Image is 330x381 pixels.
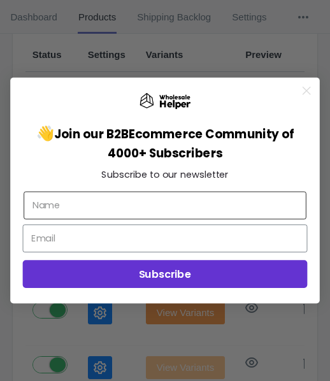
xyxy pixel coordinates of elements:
span: Ecommerce Community of 4000+ Subscribers [108,126,294,162]
span: Join our B2B [54,126,129,143]
input: Email [23,224,308,252]
img: Wholesale Helper Logo [140,93,191,110]
button: Subscribe [23,260,308,288]
span: 👋 [36,124,129,144]
button: Close dialog [298,82,315,99]
span: Subscribe to our newsletter [101,168,229,180]
input: Name [24,191,306,219]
